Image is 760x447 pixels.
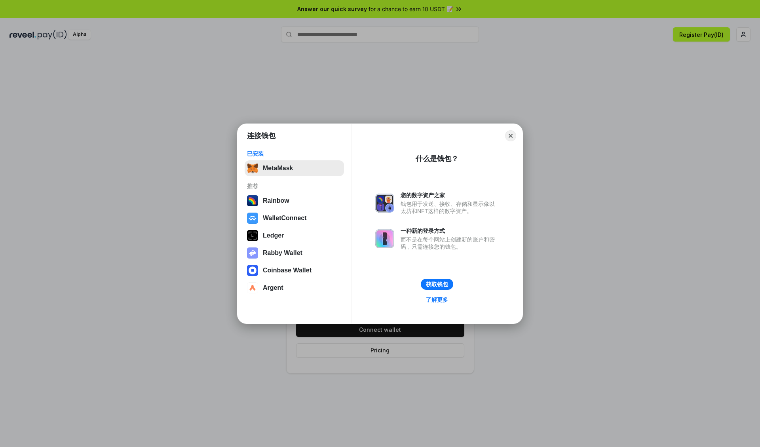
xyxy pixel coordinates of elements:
[263,249,302,257] div: Rabby Wallet
[416,154,458,164] div: 什么是钱包？
[247,183,342,190] div: 推荐
[247,247,258,259] img: svg+xml,%3Csvg%20xmlns%3D%22http%3A%2F%2Fwww.w3.org%2F2000%2Fsvg%22%20fill%3D%22none%22%20viewBox...
[421,279,453,290] button: 获取钱包
[245,160,344,176] button: MetaMask
[247,265,258,276] img: svg+xml,%3Csvg%20width%3D%2228%22%20height%3D%2228%22%20viewBox%3D%220%200%2028%2028%22%20fill%3D...
[245,210,344,226] button: WalletConnect
[426,281,448,288] div: 获取钱包
[401,200,499,215] div: 钱包用于发送、接收、存储和显示像以太坊和NFT这样的数字资产。
[245,262,344,278] button: Coinbase Wallet
[263,267,312,274] div: Coinbase Wallet
[263,284,283,291] div: Argent
[263,232,284,239] div: Ledger
[401,236,499,250] div: 而不是在每个网站上创建新的账户和密码，只需连接您的钱包。
[245,228,344,243] button: Ledger
[245,245,344,261] button: Rabby Wallet
[505,130,516,141] button: Close
[263,165,293,172] div: MetaMask
[247,213,258,224] img: svg+xml,%3Csvg%20width%3D%2228%22%20height%3D%2228%22%20viewBox%3D%220%200%2028%2028%22%20fill%3D...
[247,150,342,157] div: 已安装
[247,282,258,293] img: svg+xml,%3Csvg%20width%3D%2228%22%20height%3D%2228%22%20viewBox%3D%220%200%2028%2028%22%20fill%3D...
[247,230,258,241] img: svg+xml,%3Csvg%20xmlns%3D%22http%3A%2F%2Fwww.w3.org%2F2000%2Fsvg%22%20width%3D%2228%22%20height%3...
[401,192,499,199] div: 您的数字资产之家
[247,131,275,141] h1: 连接钱包
[245,280,344,296] button: Argent
[263,197,289,204] div: Rainbow
[375,194,394,213] img: svg+xml,%3Csvg%20xmlns%3D%22http%3A%2F%2Fwww.w3.org%2F2000%2Fsvg%22%20fill%3D%22none%22%20viewBox...
[247,195,258,206] img: svg+xml,%3Csvg%20width%3D%22120%22%20height%3D%22120%22%20viewBox%3D%220%200%20120%20120%22%20fil...
[245,193,344,209] button: Rainbow
[247,163,258,174] img: svg+xml,%3Csvg%20fill%3D%22none%22%20height%3D%2233%22%20viewBox%3D%220%200%2035%2033%22%20width%...
[426,296,448,303] div: 了解更多
[263,215,307,222] div: WalletConnect
[421,295,453,305] a: 了解更多
[375,229,394,248] img: svg+xml,%3Csvg%20xmlns%3D%22http%3A%2F%2Fwww.w3.org%2F2000%2Fsvg%22%20fill%3D%22none%22%20viewBox...
[401,227,499,234] div: 一种新的登录方式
